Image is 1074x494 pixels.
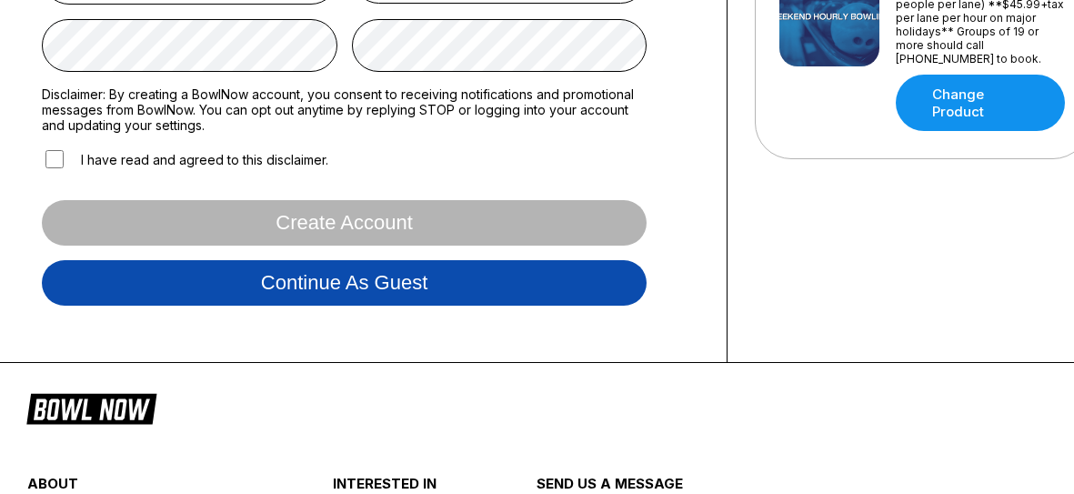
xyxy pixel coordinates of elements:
a: Change Product [896,75,1065,131]
input: I have read and agreed to this disclaimer. [45,150,64,168]
button: Continue as guest [42,260,647,306]
label: I have read and agreed to this disclaimer. [42,147,328,171]
label: Disclaimer: By creating a BowlNow account, you consent to receiving notifications and promotional... [42,86,647,133]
